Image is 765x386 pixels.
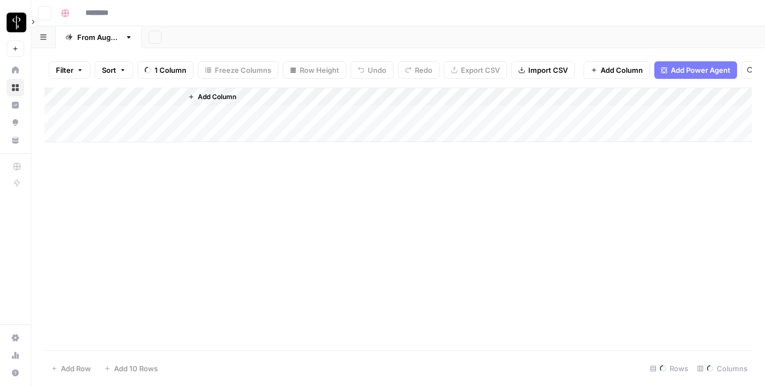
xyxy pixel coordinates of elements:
span: Row Height [300,65,339,76]
span: Redo [415,65,432,76]
div: Columns [693,360,752,377]
button: Redo [398,61,439,79]
span: Import CSV [528,65,568,76]
span: Add Row [61,363,91,374]
button: Workspace: LP Production Workloads [7,9,24,36]
span: Add Column [198,92,236,102]
button: Filter [49,61,90,79]
div: From [DATE] [77,32,121,43]
button: 1 Column [138,61,193,79]
span: Export CSV [461,65,500,76]
span: Freeze Columns [215,65,271,76]
span: 1 Column [155,65,186,76]
button: Freeze Columns [198,61,278,79]
button: Undo [351,61,393,79]
span: Add Column [601,65,643,76]
a: Your Data [7,131,24,149]
button: Add Power Agent [654,61,737,79]
button: Add Column [184,90,241,104]
div: Rows [646,360,693,377]
a: Browse [7,79,24,96]
span: Undo [368,65,386,76]
a: Usage [7,347,24,364]
button: Add Row [44,360,98,377]
a: Insights [7,96,24,114]
button: Help + Support [7,364,24,382]
button: Add 10 Rows [98,360,164,377]
span: Add Power Agent [671,65,730,76]
a: Opportunities [7,114,24,131]
button: Import CSV [511,61,575,79]
a: Settings [7,329,24,347]
span: Add 10 Rows [114,363,158,374]
button: Export CSV [444,61,507,79]
button: Add Column [584,61,650,79]
span: Filter [56,65,73,76]
img: LP Production Workloads Logo [7,13,26,32]
a: Home [7,61,24,79]
button: Row Height [283,61,346,79]
a: From [DATE] [56,26,142,48]
button: Sort [95,61,133,79]
span: Sort [102,65,116,76]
